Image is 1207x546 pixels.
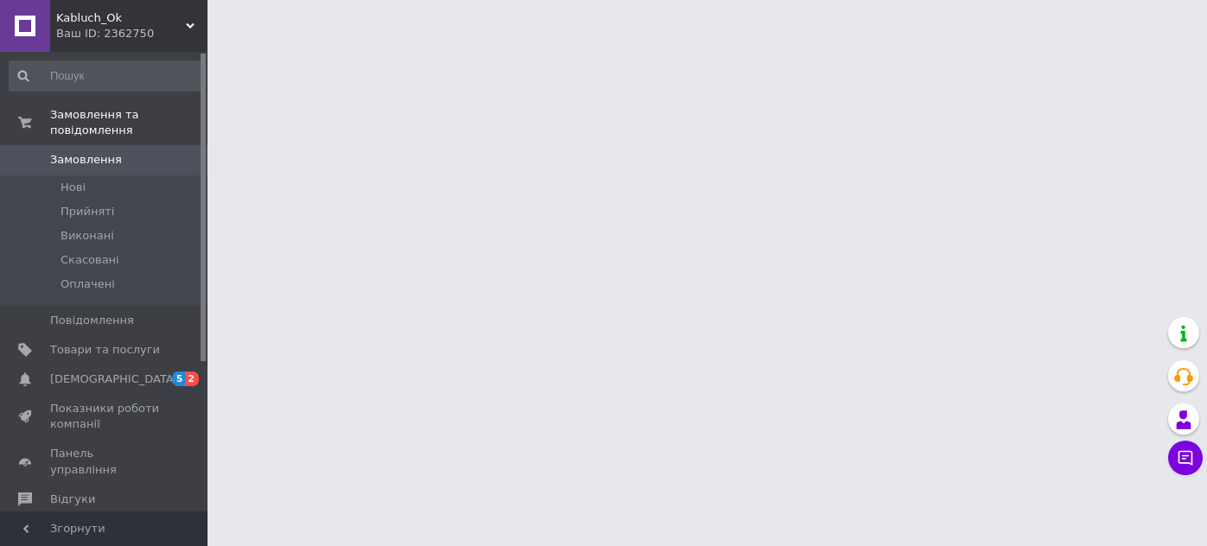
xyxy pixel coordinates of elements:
[61,228,114,244] span: Виконані
[50,107,208,138] span: Замовлення та повідомлення
[61,276,115,292] span: Оплачені
[56,26,208,41] div: Ваш ID: 2362750
[61,204,114,219] span: Прийняті
[50,401,160,432] span: Показники роботи компанії
[50,371,178,387] span: [DEMOGRAPHIC_DATA]
[50,492,95,507] span: Відгуки
[185,371,199,386] span: 2
[56,10,186,26] span: Kabluch_Ok
[50,342,160,358] span: Товари та послуги
[1168,441,1203,475] button: Чат з покупцем
[61,180,86,195] span: Нові
[61,252,119,268] span: Скасовані
[50,152,122,168] span: Замовлення
[50,446,160,477] span: Панель управління
[50,313,134,328] span: Повідомлення
[9,60,204,92] input: Пошук
[172,371,186,386] span: 5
